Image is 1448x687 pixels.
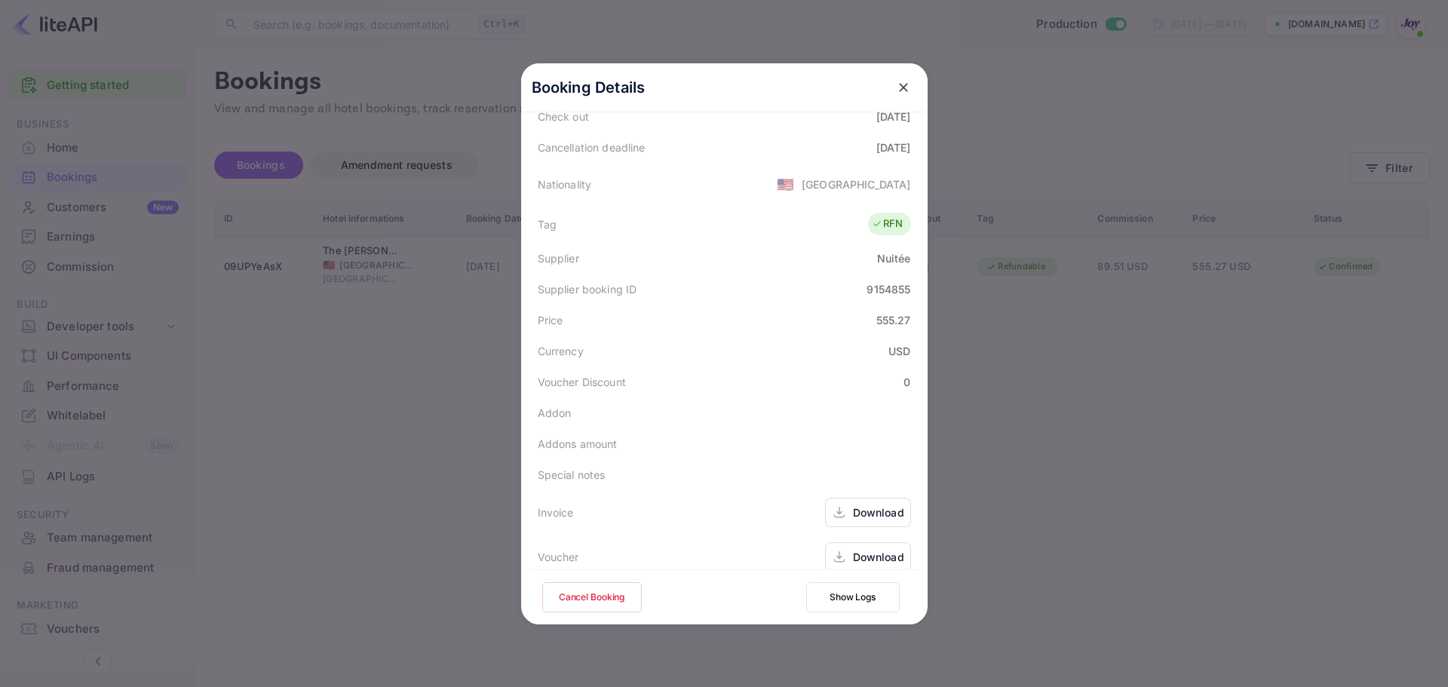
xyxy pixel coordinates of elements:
[538,109,589,124] div: Check out
[538,505,574,520] div: Invoice
[872,216,903,232] div: RFN
[538,374,626,390] div: Voucher Discount
[538,281,637,297] div: Supplier booking ID
[876,109,911,124] div: [DATE]
[538,216,557,232] div: Tag
[876,140,911,155] div: [DATE]
[542,582,642,612] button: Cancel Booking
[777,170,794,198] span: United States
[538,140,646,155] div: Cancellation deadline
[532,76,646,99] p: Booking Details
[890,74,917,101] button: close
[538,250,579,266] div: Supplier
[888,343,910,359] div: USD
[538,467,606,483] div: Special notes
[802,176,911,192] div: [GEOGRAPHIC_DATA]
[538,405,572,421] div: Addon
[538,549,579,565] div: Voucher
[806,582,900,612] button: Show Logs
[853,549,904,565] div: Download
[538,312,563,328] div: Price
[853,505,904,520] div: Download
[877,250,911,266] div: Nuitée
[538,436,618,452] div: Addons amount
[876,312,911,328] div: 555.27
[903,374,910,390] div: 0
[538,176,592,192] div: Nationality
[538,343,584,359] div: Currency
[867,281,910,297] div: 9154855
